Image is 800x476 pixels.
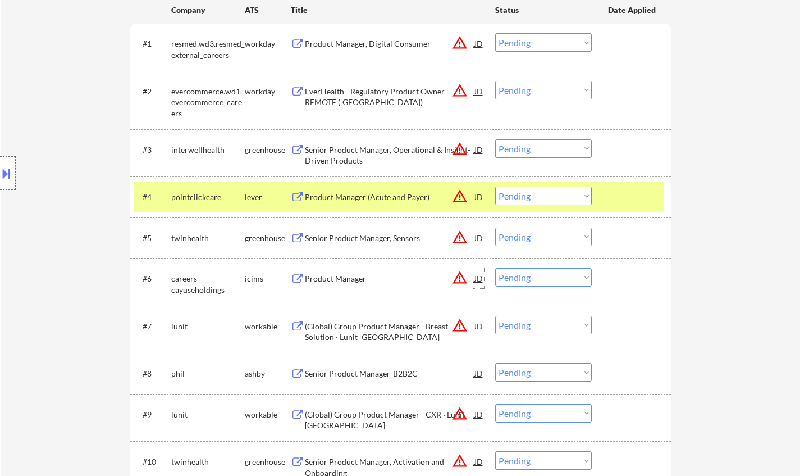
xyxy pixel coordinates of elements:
div: Company [171,4,245,16]
div: JD [473,228,484,248]
div: #6 [143,273,162,284]
div: lunit [171,321,245,332]
div: (Global) Group Product Manager - CXR · Lunit [GEOGRAPHIC_DATA] [305,409,474,431]
div: JD [473,187,484,207]
div: lunit [171,409,245,420]
button: warning_amber [452,35,468,51]
div: ashby [245,368,291,379]
div: interwellhealth [171,144,245,156]
div: resmed.wd3.resmed_external_careers [171,38,245,60]
div: greenhouse [245,144,291,156]
div: #8 [143,368,162,379]
div: twinhealth [171,456,245,468]
div: careers-cayuseholdings [171,273,245,295]
div: pointclickcare [171,192,245,203]
div: Product Manager (Acute and Payer) [305,192,474,203]
div: JD [473,451,484,472]
div: JD [473,316,484,336]
button: warning_amber [452,318,468,333]
div: JD [473,81,484,101]
div: Product Manager, Digital Consumer [305,38,474,49]
div: twinhealth [171,233,245,244]
div: ATS [245,4,291,16]
div: Senior Product Manager, Sensors [305,233,474,244]
div: Senior Product Manager-B2B2C [305,368,474,379]
div: evercommerce.wd1.evercommerce_careers [171,86,245,119]
div: Senior Product Manager, Operational & Insight-Driven Products [305,144,474,166]
div: JD [473,139,484,160]
button: warning_amber [452,141,468,157]
div: greenhouse [245,456,291,468]
button: warning_amber [452,270,468,285]
div: phil [171,368,245,379]
button: warning_amber [452,188,468,204]
div: Title [291,4,484,16]
div: workable [245,409,291,420]
div: JD [473,33,484,53]
div: Product Manager [305,273,474,284]
div: #9 [143,409,162,420]
div: Date Applied [608,4,657,16]
div: JD [473,404,484,424]
div: EverHealth - Regulatory Product Owner – REMOTE ([GEOGRAPHIC_DATA]) [305,86,474,108]
div: workable [245,321,291,332]
button: warning_amber [452,83,468,98]
div: workday [245,86,291,97]
button: warning_amber [452,453,468,469]
div: lever [245,192,291,203]
div: JD [473,268,484,288]
div: #10 [143,456,162,468]
button: warning_amber [452,406,468,421]
div: #1 [143,38,162,49]
div: JD [473,363,484,383]
div: greenhouse [245,233,291,244]
div: icims [245,273,291,284]
div: workday [245,38,291,49]
div: #7 [143,321,162,332]
div: (Global) Group Product Manager - Breast Solution · Lunit [GEOGRAPHIC_DATA] [305,321,474,343]
button: warning_amber [452,229,468,245]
